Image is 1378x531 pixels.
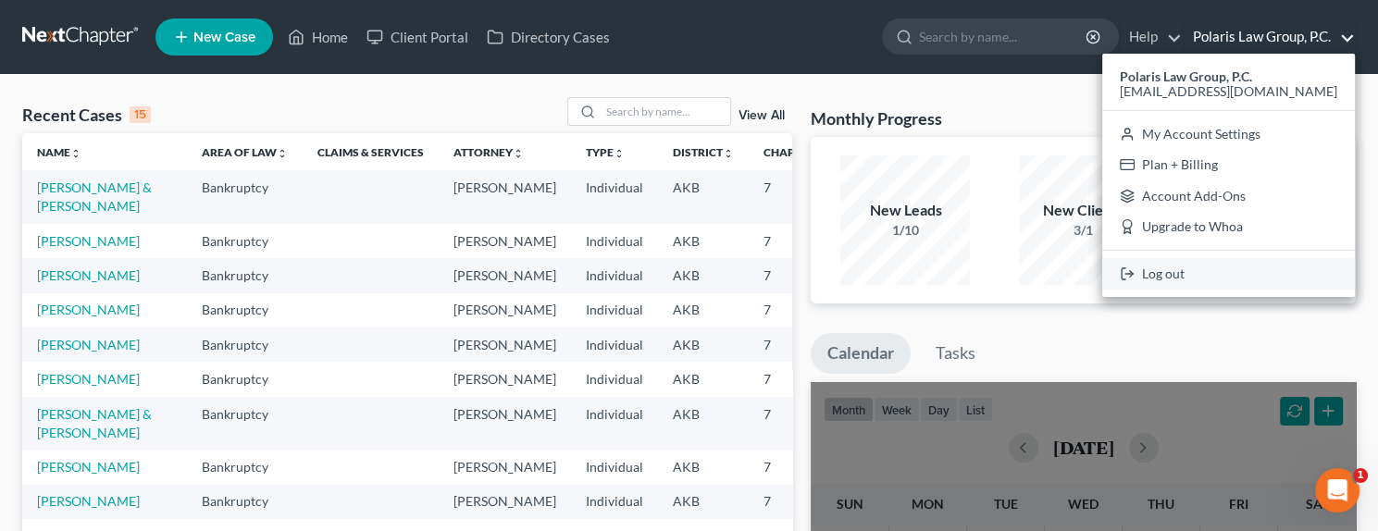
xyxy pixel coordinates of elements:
td: Individual [571,362,658,396]
td: 7 [749,293,841,327]
td: 7 [749,450,841,484]
a: Tasks [919,333,992,374]
a: Typeunfold_more [586,145,625,159]
a: [PERSON_NAME] & [PERSON_NAME] [37,406,152,440]
td: [PERSON_NAME] [439,362,571,396]
td: [PERSON_NAME] [439,293,571,327]
a: Help [1120,20,1182,54]
a: Upgrade to Whoa [1102,212,1355,243]
input: Search by name... [601,98,730,125]
td: [PERSON_NAME] [439,170,571,223]
td: AKB [658,327,749,362]
a: Chapterunfold_more [763,145,826,159]
h3: Monthly Progress [811,107,942,130]
td: Bankruptcy [187,450,303,484]
a: [PERSON_NAME] [37,459,140,475]
th: Claims & Services [303,133,439,170]
td: Bankruptcy [187,362,303,396]
a: My Account Settings [1102,118,1355,150]
a: Home [279,20,357,54]
a: Attorneyunfold_more [453,145,524,159]
td: Individual [571,397,658,450]
td: Individual [571,170,658,223]
td: 7 [749,362,841,396]
a: Area of Lawunfold_more [202,145,288,159]
i: unfold_more [70,148,81,159]
td: [PERSON_NAME] [439,397,571,450]
a: Nameunfold_more [37,145,81,159]
a: Polaris Law Group, P.C. [1184,20,1355,54]
td: [PERSON_NAME] [439,450,571,484]
div: Polaris Law Group, P.C. [1102,54,1355,297]
td: Bankruptcy [187,224,303,258]
td: 7 [749,397,841,450]
td: AKB [658,224,749,258]
a: Log out [1102,258,1355,290]
div: New Leads [840,200,970,221]
td: Bankruptcy [187,397,303,450]
td: Individual [571,293,658,327]
a: [PERSON_NAME] [37,337,140,352]
td: Bankruptcy [187,258,303,292]
span: [EMAIL_ADDRESS][DOMAIN_NAME] [1120,83,1337,99]
div: Recent Cases [22,104,151,126]
a: Directory Cases [478,20,619,54]
a: [PERSON_NAME] [37,267,140,283]
a: [PERSON_NAME] [37,493,140,509]
strong: Polaris Law Group, P.C. [1120,68,1252,84]
td: 7 [749,170,841,223]
span: 1 [1353,468,1368,483]
a: View All [739,109,785,122]
input: Search by name... [919,19,1088,54]
a: [PERSON_NAME] [37,371,140,387]
a: [PERSON_NAME] [37,302,140,317]
td: Bankruptcy [187,485,303,519]
td: 7 [749,258,841,292]
td: 7 [749,485,841,519]
td: Individual [571,224,658,258]
td: AKB [658,450,749,484]
div: 1/10 [840,221,970,240]
td: Bankruptcy [187,327,303,362]
a: Calendar [811,333,911,374]
td: Individual [571,450,658,484]
a: [PERSON_NAME] & [PERSON_NAME] [37,179,152,214]
iframe: Intercom live chat [1315,468,1359,512]
span: New Case [193,31,255,44]
td: AKB [658,170,749,223]
td: 7 [749,224,841,258]
div: 3/1 [1019,221,1148,240]
td: AKB [658,258,749,292]
a: Districtunfold_more [673,145,734,159]
td: Bankruptcy [187,293,303,327]
td: Individual [571,327,658,362]
i: unfold_more [277,148,288,159]
a: Client Portal [357,20,478,54]
a: Plan + Billing [1102,149,1355,180]
td: [PERSON_NAME] [439,258,571,292]
td: Individual [571,485,658,519]
td: 7 [749,327,841,362]
a: Account Add-Ons [1102,180,1355,212]
i: unfold_more [723,148,734,159]
td: [PERSON_NAME] [439,224,571,258]
td: AKB [658,485,749,519]
td: AKB [658,397,749,450]
a: [PERSON_NAME] [37,233,140,249]
div: 15 [130,106,151,123]
td: Bankruptcy [187,170,303,223]
td: [PERSON_NAME] [439,327,571,362]
i: unfold_more [513,148,524,159]
td: Individual [571,258,658,292]
td: [PERSON_NAME] [439,485,571,519]
div: New Clients [1019,200,1148,221]
td: AKB [658,362,749,396]
td: AKB [658,293,749,327]
i: unfold_more [614,148,625,159]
